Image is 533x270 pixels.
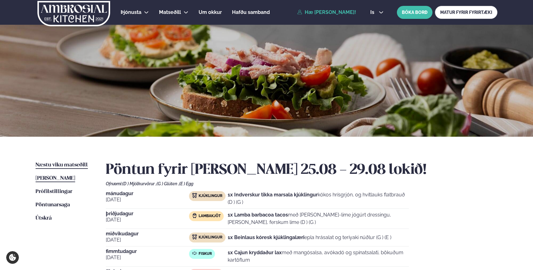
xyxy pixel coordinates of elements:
a: Prófílstillingar [36,188,72,195]
span: þriðjudagur [106,211,189,216]
a: Útskrá [36,215,52,222]
span: (G ) Glúten , [157,181,179,186]
img: logo [37,1,111,26]
img: fish.svg [192,251,197,256]
a: Hafðu samband [232,9,270,16]
a: Þjónusta [121,9,141,16]
a: Hæ [PERSON_NAME]! [297,10,356,15]
strong: 1x Cajun kryddaður lax [228,250,282,255]
span: [PERSON_NAME] [36,176,75,181]
span: fimmtudagur [106,249,189,254]
span: [DATE] [106,196,189,204]
a: Um okkur [199,9,222,16]
span: Þjónusta [121,9,141,15]
span: Matseðill [159,9,181,15]
strong: 1x Beinlaus kóresk kjúklingalæri [228,234,304,240]
strong: 1x Indverskur tikka marsala kjúklingur [228,192,318,198]
span: is [370,10,376,15]
span: [DATE] [106,254,189,261]
span: Kjúklingur [199,235,222,240]
img: chicken.svg [192,193,197,198]
a: MATUR FYRIR FYRIRTÆKI [435,6,497,19]
span: Um okkur [199,9,222,15]
span: Útskrá [36,216,52,221]
a: Pöntunarsaga [36,201,70,209]
span: mánudagur [106,191,189,196]
span: miðvikudagur [106,231,189,236]
p: með mangósalsa, avókadó og spínatsalati, bökuðum kartöflum [228,249,409,264]
a: Cookie settings [6,251,19,264]
h2: Pöntun fyrir [PERSON_NAME] 25.08 - 29.08 lokið! [106,161,497,179]
span: Prófílstillingar [36,189,72,194]
a: [PERSON_NAME] [36,175,75,182]
span: Hafðu samband [232,9,270,15]
span: Kjúklingur [199,194,222,199]
img: chicken.svg [192,234,197,239]
a: Næstu viku matseðill [36,161,88,169]
span: Pöntunarsaga [36,202,70,208]
p: epla hrásalat og teriyaki núðlur (G ) (E ) [228,234,391,241]
span: [DATE] [106,236,189,244]
strong: 1x Lamba barbacoa tacos [228,212,288,218]
span: Lambakjöt [199,214,221,219]
button: is [365,10,389,15]
button: BÓKA BORÐ [397,6,432,19]
div: Ofnæmi: [106,181,497,186]
span: [DATE] [106,216,189,224]
span: (D ) Mjólkurvörur , [122,181,157,186]
span: Næstu viku matseðill [36,162,88,168]
span: (E ) Egg [179,181,193,186]
p: kókos hrísgrjón, og hvítlauks flatbrauð (D ) (G ) [228,191,409,206]
p: með [PERSON_NAME]-lime jógúrt dressingu, [PERSON_NAME], ferskum lime (D ) (G ) [228,211,409,226]
img: Lamb.svg [192,213,197,218]
span: Fiskur [199,251,212,256]
a: Matseðill [159,9,181,16]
